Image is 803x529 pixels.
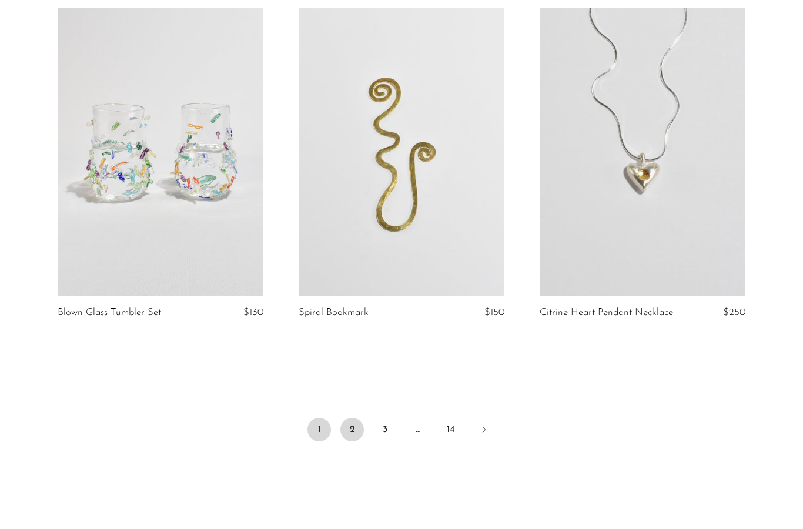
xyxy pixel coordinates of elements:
[299,307,369,318] a: Spiral Bookmark
[243,307,263,317] span: $130
[472,418,496,444] a: Next
[484,307,504,317] span: $150
[406,418,430,441] span: …
[540,307,673,318] a: Citrine Heart Pendant Necklace
[723,307,745,317] span: $250
[340,418,364,441] a: 2
[58,307,161,318] a: Blown Glass Tumbler Set
[373,418,397,441] a: 3
[307,418,331,441] span: 1
[439,418,463,441] a: 14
